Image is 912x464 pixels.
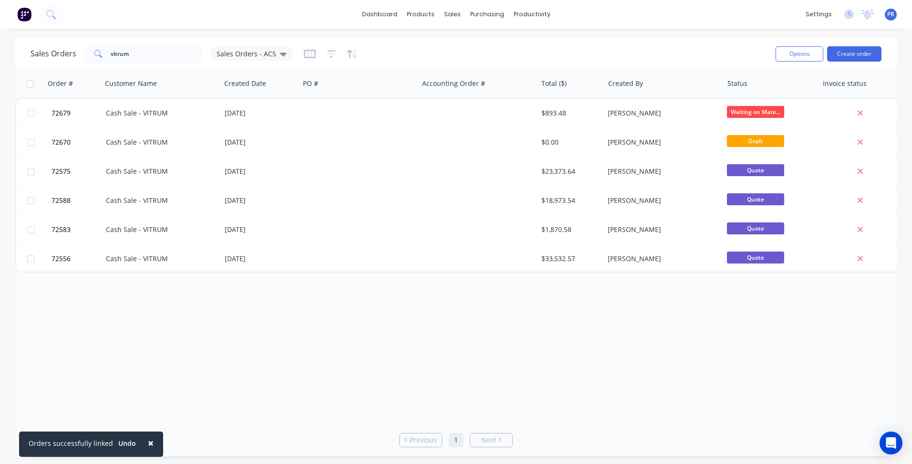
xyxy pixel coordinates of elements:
div: Accounting Order # [422,79,485,88]
div: $23,373.64 [541,167,597,176]
div: sales [439,7,466,21]
div: [PERSON_NAME] [608,167,714,176]
div: productivity [509,7,555,21]
div: $893.48 [541,108,597,118]
span: Quote [727,222,784,234]
span: Sales Orders - ACS [217,49,276,59]
div: [DATE] [225,196,296,205]
div: Customer Name [105,79,157,88]
span: Previous [410,435,437,445]
button: 72556 [49,244,106,273]
div: [PERSON_NAME] [608,196,714,205]
div: [DATE] [225,225,296,234]
h1: Sales Orders [31,49,76,58]
div: [PERSON_NAME] [608,254,714,264]
img: Factory [17,7,31,21]
div: Created Date [224,79,266,88]
button: Create order [827,46,881,62]
div: Order # [48,79,73,88]
div: settings [801,7,837,21]
button: Options [776,46,823,62]
button: Close [138,432,163,454]
span: PR [887,10,894,19]
div: Total ($) [541,79,567,88]
div: [DATE] [225,137,296,147]
span: 72575 [52,167,71,176]
span: 72679 [52,108,71,118]
div: $1,870.58 [541,225,597,234]
span: Draft [727,135,784,147]
div: Cash Sale - VITRUM [106,108,212,118]
span: Quote [727,164,784,176]
div: [DATE] [225,108,296,118]
span: Quote [727,252,784,264]
div: [PERSON_NAME] [608,108,714,118]
div: $0.00 [541,137,597,147]
div: PO # [303,79,318,88]
div: [PERSON_NAME] [608,137,714,147]
a: Previous page [400,435,442,445]
a: Page 1 is your current page [449,433,463,447]
button: 72583 [49,215,106,244]
div: Orders successfully linked [29,438,113,448]
a: dashboard [357,7,402,21]
span: Next [481,435,496,445]
div: purchasing [466,7,509,21]
div: [DATE] [225,167,296,176]
div: Status [727,79,747,88]
div: Cash Sale - VITRUM [106,167,212,176]
span: 72556 [52,254,71,264]
a: Next page [470,435,512,445]
span: 72588 [52,196,71,205]
span: 72670 [52,137,71,147]
div: $33,532.57 [541,254,597,264]
div: Open Intercom Messenger [880,432,902,454]
button: 72670 [49,128,106,157]
button: 72588 [49,186,106,215]
div: Invoice status [823,79,867,88]
div: Cash Sale - VITRUM [106,137,212,147]
button: 72679 [49,99,106,127]
ul: Pagination [395,433,517,447]
button: Undo [113,436,141,451]
div: Cash Sale - VITRUM [106,225,212,234]
span: × [148,436,154,450]
div: Created By [608,79,643,88]
div: Cash Sale - VITRUM [106,196,212,205]
div: [DATE] [225,254,296,264]
div: $18,973.54 [541,196,597,205]
button: 72575 [49,157,106,186]
span: Quote [727,193,784,205]
span: Waiting on Mate... [727,106,784,118]
input: Search... [111,44,204,63]
div: Cash Sale - VITRUM [106,254,212,264]
div: products [402,7,439,21]
span: 72583 [52,225,71,234]
div: [PERSON_NAME] [608,225,714,234]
